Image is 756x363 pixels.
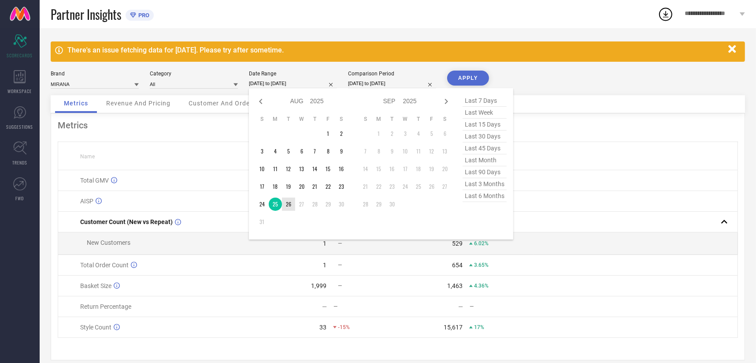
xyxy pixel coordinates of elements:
td: Fri Aug 29 2025 [322,198,335,211]
td: Mon Aug 18 2025 [269,180,282,193]
div: 15,617 [444,324,463,331]
td: Mon Sep 01 2025 [372,127,385,140]
span: last 3 months [463,178,507,190]
td: Sun Sep 14 2025 [359,162,372,176]
div: 654 [452,262,463,269]
div: Category [150,71,238,77]
div: 529 [452,240,463,247]
td: Thu Aug 21 2025 [308,180,322,193]
th: Monday [372,116,385,123]
td: Mon Sep 15 2025 [372,162,385,176]
td: Sun Aug 10 2025 [256,162,269,176]
td: Sat Aug 09 2025 [335,145,348,158]
span: — [338,283,342,289]
td: Sat Sep 06 2025 [438,127,452,140]
input: Select date range [249,79,337,88]
span: SCORECARDS [7,52,33,59]
div: Comparison Period [348,71,436,77]
input: Select comparison period [348,79,436,88]
div: Next month [441,96,452,107]
td: Tue Sep 02 2025 [385,127,399,140]
td: Wed Aug 27 2025 [295,198,308,211]
span: TRENDS [12,159,27,166]
div: 33 [319,324,326,331]
td: Tue Aug 19 2025 [282,180,295,193]
span: 6.02% [474,240,489,247]
span: last 6 months [463,190,507,202]
td: Wed Aug 13 2025 [295,162,308,176]
span: — [338,240,342,247]
th: Thursday [412,116,425,123]
td: Sat Aug 30 2025 [335,198,348,211]
span: last 45 days [463,142,507,154]
span: Name [80,153,95,160]
span: Partner Insights [51,5,121,23]
div: — [322,303,327,310]
span: New Customers [87,239,130,246]
td: Sat Aug 16 2025 [335,162,348,176]
td: Fri Sep 19 2025 [425,162,438,176]
div: 1,463 [447,282,463,289]
th: Wednesday [295,116,308,123]
span: last 7 days [463,95,507,107]
td: Tue Sep 16 2025 [385,162,399,176]
td: Tue Aug 12 2025 [282,162,295,176]
span: — [338,262,342,268]
td: Sat Aug 02 2025 [335,127,348,140]
td: Fri Aug 01 2025 [322,127,335,140]
span: SUGGESTIONS [7,123,33,130]
td: Wed Aug 20 2025 [295,180,308,193]
td: Tue Sep 09 2025 [385,145,399,158]
td: Wed Sep 17 2025 [399,162,412,176]
td: Mon Aug 11 2025 [269,162,282,176]
td: Thu Aug 14 2025 [308,162,322,176]
td: Sat Sep 13 2025 [438,145,452,158]
span: Customer Count (New vs Repeat) [80,218,173,225]
div: Metrics [58,120,738,131]
td: Fri Sep 12 2025 [425,145,438,158]
span: AISP [80,198,93,205]
td: Thu Sep 18 2025 [412,162,425,176]
td: Fri Aug 08 2025 [322,145,335,158]
td: Sat Aug 23 2025 [335,180,348,193]
div: — [334,303,397,310]
div: — [470,303,534,310]
td: Thu Sep 04 2025 [412,127,425,140]
td: Mon Sep 08 2025 [372,145,385,158]
td: Tue Aug 05 2025 [282,145,295,158]
th: Monday [269,116,282,123]
td: Thu Sep 25 2025 [412,180,425,193]
span: 17% [474,324,484,330]
td: Tue Aug 26 2025 [282,198,295,211]
td: Wed Aug 06 2025 [295,145,308,158]
div: There's an issue fetching data for [DATE]. Please try after sometime. [67,46,724,54]
div: Date Range [249,71,337,77]
div: Open download list [658,6,674,22]
span: FWD [16,195,24,202]
td: Mon Aug 25 2025 [269,198,282,211]
td: Sun Sep 28 2025 [359,198,372,211]
td: Thu Aug 28 2025 [308,198,322,211]
td: Fri Sep 05 2025 [425,127,438,140]
span: 4.36% [474,283,489,289]
span: Revenue And Pricing [106,100,170,107]
span: Total GMV [80,177,109,184]
div: 1,999 [311,282,326,289]
span: WORKSPACE [8,88,32,94]
td: Sat Sep 27 2025 [438,180,452,193]
td: Tue Sep 30 2025 [385,198,399,211]
th: Tuesday [282,116,295,123]
td: Sun Sep 07 2025 [359,145,372,158]
th: Wednesday [399,116,412,123]
td: Wed Sep 03 2025 [399,127,412,140]
span: Customer And Orders [189,100,256,107]
th: Friday [425,116,438,123]
td: Sun Aug 24 2025 [256,198,269,211]
td: Mon Sep 22 2025 [372,180,385,193]
th: Saturday [438,116,452,123]
td: Fri Aug 15 2025 [322,162,335,176]
div: Brand [51,71,139,77]
td: Fri Sep 26 2025 [425,180,438,193]
span: last 30 days [463,131,507,142]
td: Thu Aug 07 2025 [308,145,322,158]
